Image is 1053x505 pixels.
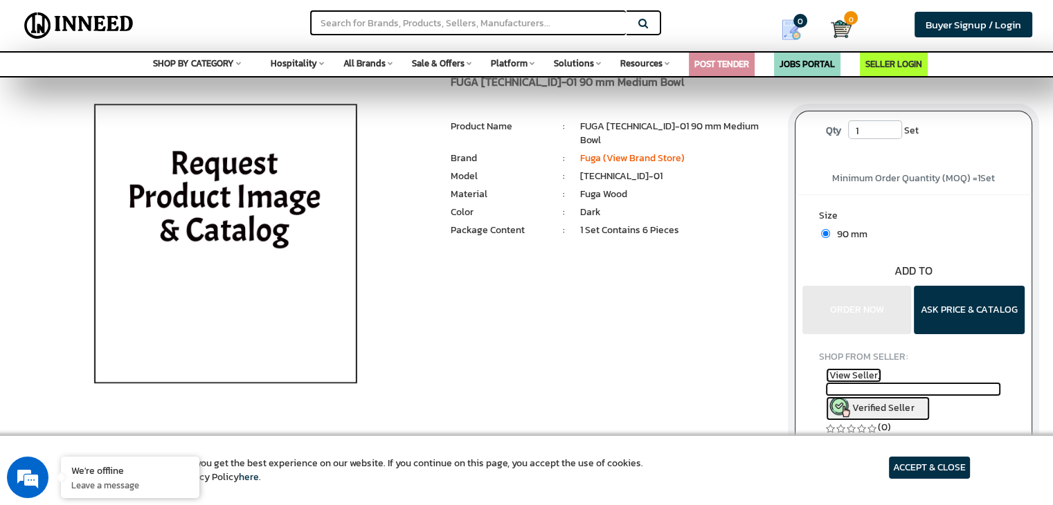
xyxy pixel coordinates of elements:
span: Buyer Signup / Login [926,17,1021,33]
span: Verified Seller [852,401,914,415]
li: : [548,223,580,237]
article: ACCEPT & CLOSE [889,457,970,479]
li: 1 Set Contains 6 Pieces [580,223,774,237]
img: Inneed.Market [19,8,139,43]
li: : [548,151,580,165]
a: my Quotes 0 [762,14,831,46]
span: (View Seller) [826,368,881,383]
div: We're offline [71,463,189,477]
a: Cart 0 [831,14,841,44]
span: 0 [793,14,807,28]
textarea: Type your message and click 'Submit' [7,349,264,397]
a: SELLER LOGIN [865,57,922,71]
span: Resources [620,57,663,70]
li: Material [451,187,548,201]
span: SHOP BY CATEGORY [153,57,234,70]
div: Leave a message [72,77,233,95]
p: Leave a message [71,479,189,491]
li: [TECHNICAL_ID]-01 [580,169,774,183]
li: Fuga Wood [580,187,774,201]
li: Color [451,205,548,219]
a: (View Seller) , Verified Seller [826,368,1001,421]
em: Submit [203,397,251,416]
a: (0) [878,420,891,434]
li: Brand [451,151,548,165]
li: Product Name [451,120,548,134]
span: 90 mm [830,227,867,241]
img: FUGA 11.10.1.2-01 90 mm Medium Bowl [64,76,387,422]
span: 1 [978,171,980,185]
span: 0 [844,11,858,25]
span: Hospitality [271,57,317,70]
img: inneed-verified-seller-icon.png [829,396,850,417]
img: Show My Quotes [781,19,802,40]
div: ADD TO [795,263,1032,279]
a: JOBS PORTAL [780,57,835,71]
h4: SHOP FROM SELLER: [819,351,1008,362]
div: Minimize live chat window [227,7,260,40]
span: We are offline. Please leave us a message. [29,160,242,300]
article: We use cookies to ensure you get the best experience on our website. If you continue on this page... [83,457,643,484]
button: ASK PRICE & CATALOG [914,286,1025,334]
img: salesiqlogo_leal7QplfZFryJ6FIlVepeu7OftD7mt8q6exU6-34PB8prfIgodN67KcxXM9Y7JQ_.png [96,334,105,342]
a: POST TENDER [694,57,749,71]
li: Package Content [451,223,548,237]
li: Model [451,169,548,183]
img: Cart [831,19,852,39]
span: Solutions [554,57,594,70]
li: FUGA [TECHNICAL_ID]-01 90 mm Medium Bowl [580,120,774,147]
a: Fuga (View Brand Store) [580,151,685,165]
span: All Brands [343,57,386,70]
span: Sale & Offers [412,57,465,70]
li: : [548,187,580,201]
label: Qty [819,120,848,141]
em: Driven by SalesIQ [109,333,176,343]
span: Platform [491,57,528,70]
span: Minimum Order Quantity (MOQ) = Set [832,171,995,185]
input: Search for Brands, Products, Sellers, Manufacturers... [310,10,626,35]
span: Set [904,120,919,141]
span: , [826,384,1001,396]
label: Size [819,209,1008,226]
a: Buyer Signup / Login [915,12,1032,37]
img: logo_Zg8I0qSkbAqR2WFHt3p6CTuqpyXMFPubPcD2OT02zFN43Cy9FUNNG3NEPhM_Q1qe_.png [24,83,58,91]
h1: FUGA [TECHNICAL_ID]-01 90 mm Medium Bowl [451,76,774,92]
li: Dark [580,205,774,219]
li: : [548,120,580,134]
li: : [548,169,580,183]
li: : [548,205,580,219]
a: here [239,470,259,484]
